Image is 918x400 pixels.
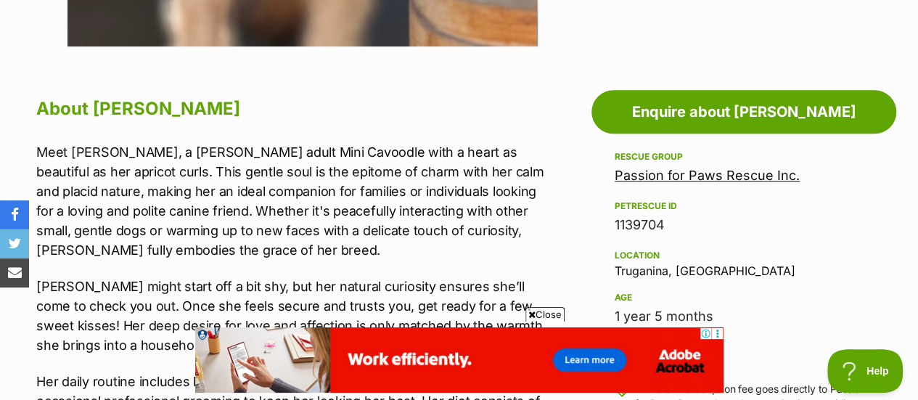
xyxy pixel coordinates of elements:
[615,168,800,183] a: Passion for Paws Rescue Inc.
[615,250,873,261] div: Location
[195,327,724,393] iframe: Advertisement
[615,247,873,277] div: Truganina, [GEOGRAPHIC_DATA]
[827,349,903,393] iframe: Help Scout Beacon - Open
[36,142,546,260] p: Meet [PERSON_NAME], a [PERSON_NAME] adult Mini Cavoodle with a heart as beautiful as her apricot ...
[615,292,873,303] div: Age
[36,93,546,125] h2: About [PERSON_NAME]
[525,307,565,322] span: Close
[615,215,873,235] div: 1139704
[615,200,873,212] div: PetRescue ID
[615,151,873,163] div: Rescue group
[36,277,546,355] p: [PERSON_NAME] might start off a bit shy, but her natural curiosity ensures she’ll come to check y...
[615,306,873,327] div: 1 year 5 months
[615,356,873,376] div: $2,190.00
[591,90,896,134] a: Enquire about [PERSON_NAME]
[615,341,873,353] div: Adoption fee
